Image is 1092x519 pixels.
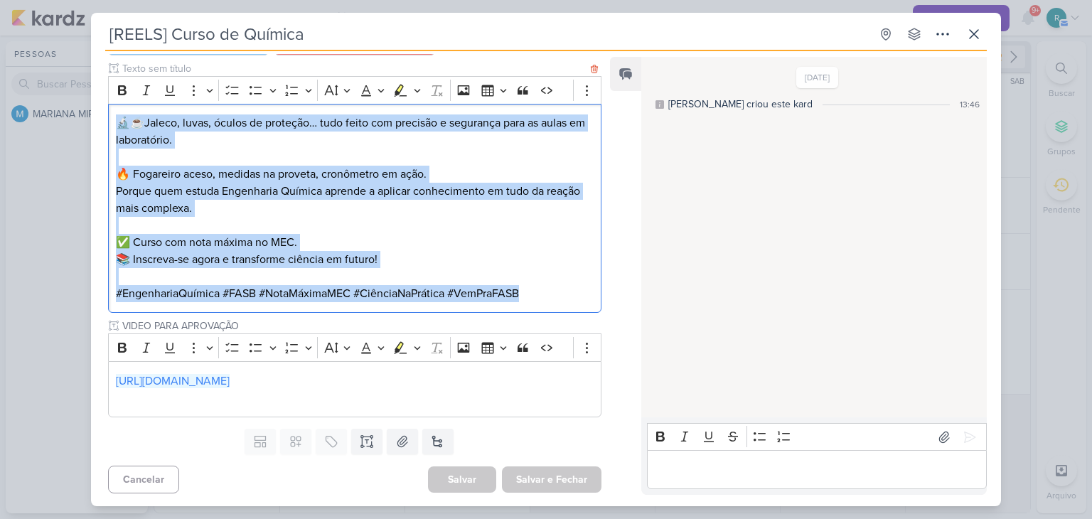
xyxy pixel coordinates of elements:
button: Cancelar [108,466,179,493]
p: 🔬☕Jaleco, luvas, óculos de proteção… tudo feito com precisão e segurança para as aulas em laborat... [116,114,594,149]
div: Editor editing area: main [647,450,987,489]
input: Kard Sem Título [105,21,870,47]
div: Editor editing area: main [108,104,601,314]
p: Porque quem estuda Engenharia Química aprende a aplicar conhecimento em tudo da reação mais compl... [116,183,594,217]
p: ✅ Curso com nota máxima no MEC. 📚 Inscreva-se agora e transforme ciência em futuro! [116,234,594,268]
div: Editor editing area: main [108,361,601,417]
p: 🔥 Fogareiro aceso, medidas na proveta, cronômetro em ação. [116,149,594,183]
div: Editor toolbar [108,333,601,361]
p: #EngenhariaQuímica #FASB #NotaMáximaMEC #CiênciaNaPrática #VemPraFASB [116,285,594,302]
div: Editor toolbar [108,76,601,104]
div: 13:46 [960,98,980,111]
div: [PERSON_NAME] criou este kard [668,97,813,112]
a: [URL][DOMAIN_NAME] [116,374,230,388]
input: Texto sem título [119,319,601,333]
input: Texto sem título [119,61,587,76]
div: Editor toolbar [647,423,987,451]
